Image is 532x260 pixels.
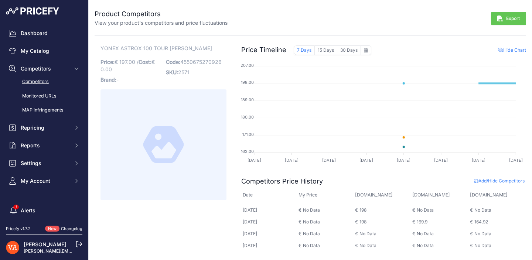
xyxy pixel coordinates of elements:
div: € [412,231,415,237]
button: 7 Days [294,45,315,55]
span: YONEX ASTROX 100 TOUR [PERSON_NAME] [100,44,212,53]
span: Hide Chart [498,47,526,53]
div: No Data [474,243,491,249]
button: Settings [6,157,82,170]
div: No Data [303,243,320,249]
button: 30 Days [337,45,361,55]
p: My Price [299,192,353,199]
a: Dashboard [6,27,82,40]
a: Monitored URLs [6,90,82,103]
p: [DOMAIN_NAME] [412,192,468,199]
div: € [355,219,358,225]
div: 198 [359,207,366,213]
div: € [299,207,301,213]
span: My Account [21,177,69,185]
span: Price: [100,59,115,65]
a: My Catalog [6,44,82,58]
tspan: 207.00 [241,63,254,68]
div: No Data [303,207,320,213]
tspan: [DATE] [322,158,336,163]
p: Date [243,192,297,199]
h2: Price Timeline [241,45,286,55]
div: € [470,231,473,237]
tspan: [DATE] [434,158,448,163]
span: Add/Hide Competitors [474,178,525,184]
a: Competitors [6,75,82,88]
div: € [412,243,415,249]
button: Export [491,12,526,25]
div: € [299,243,301,249]
div: No Data [303,231,320,237]
div: € [412,207,415,213]
tspan: [DATE] [472,158,485,163]
tspan: 189.00 [241,97,254,102]
div: [DATE] [243,207,257,213]
div: € [470,219,473,225]
div: 198 [359,219,366,225]
span: New [45,226,59,232]
tspan: [DATE] [509,158,523,163]
div: [DATE] [243,219,257,225]
tspan: [DATE] [285,158,299,163]
tspan: 180.00 [241,114,254,120]
div: € [412,219,415,225]
button: 15 Days [315,45,337,55]
div: No Data [359,243,376,249]
p: - [100,75,161,85]
button: Competitors [6,62,82,75]
tspan: 162.00 [241,149,254,154]
a: [PERSON_NAME] [24,241,66,247]
button: My Account [6,174,82,188]
div: No Data [359,231,376,237]
span: Settings [21,160,69,167]
div: No Data [417,231,434,237]
div: € [355,243,358,249]
p: View your product's competitors and price fluctuations [95,19,228,27]
span: Repricing [21,124,69,131]
span: SKU: [166,69,178,75]
p: € 197.00 / € 0.00 [100,57,161,75]
div: € [355,231,358,237]
p: 2571 [166,67,227,78]
img: Pricefy Logo [6,7,59,15]
p: 4550675270926 [166,57,227,67]
span: Reports [21,142,69,149]
div: No Data [474,207,491,213]
a: Alerts [6,204,82,217]
div: € [355,207,358,213]
a: [PERSON_NAME][EMAIL_ADDRESS][PERSON_NAME][DOMAIN_NAME] [24,248,174,254]
span: Brand: [100,76,116,83]
div: € [470,243,473,249]
p: [DOMAIN_NAME] [355,192,411,199]
div: [DATE] [243,231,257,237]
div: No Data [417,243,434,249]
div: 164.92 [474,219,488,225]
tspan: 198.00 [241,80,254,85]
tspan: [DATE] [248,158,261,163]
button: Reports [6,139,82,152]
h2: Competitors Price History [241,176,323,187]
h2: Product Competitors [95,9,228,19]
div: € [299,219,301,225]
p: [DOMAIN_NAME] [470,192,526,199]
div: 169.9 [417,219,427,225]
span: Code: [166,59,180,65]
div: € [470,207,473,213]
tspan: [DATE] [359,158,373,163]
div: Pricefy v1.7.2 [6,226,31,232]
a: MAP infringements [6,104,82,117]
a: Changelog [61,226,82,231]
div: [DATE] [243,243,257,249]
button: Repricing [6,121,82,134]
tspan: 171.00 [242,132,254,137]
span: Cost: [139,59,151,65]
nav: Sidebar [6,27,82,245]
div: No Data [474,231,491,237]
span: Competitors [21,65,69,72]
div: No Data [417,207,434,213]
div: € [299,231,301,237]
tspan: [DATE] [397,158,411,163]
div: No Data [303,219,320,225]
